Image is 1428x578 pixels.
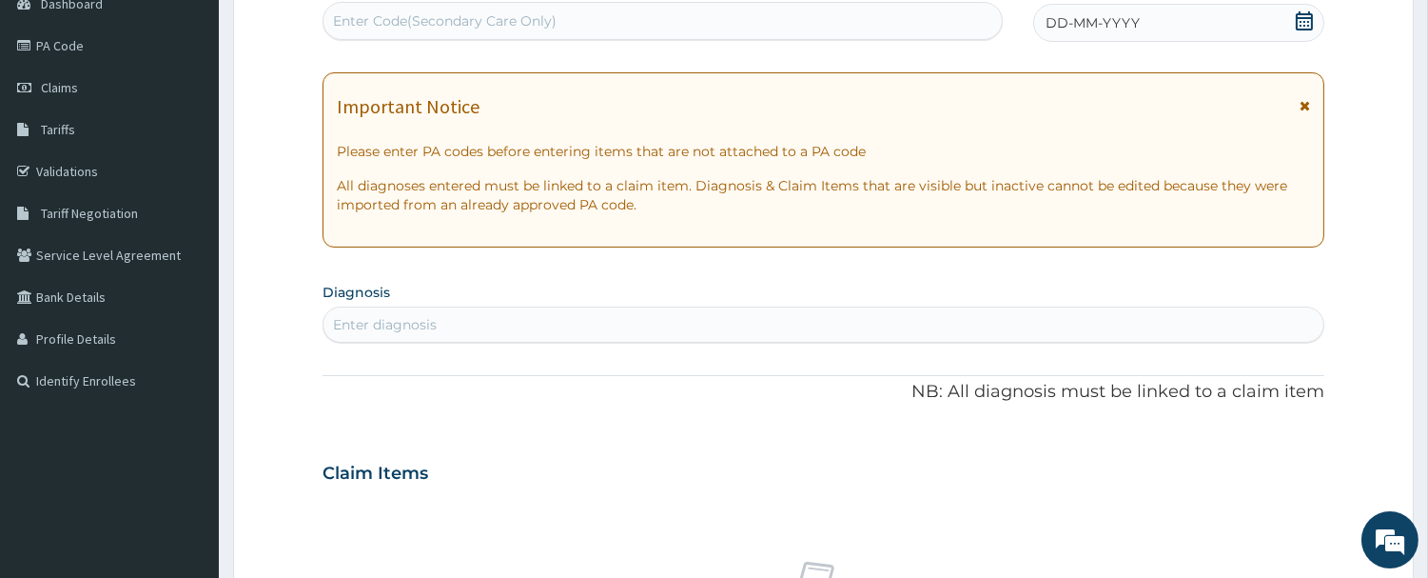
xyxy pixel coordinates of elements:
[35,95,77,143] img: d_794563401_company_1708531726252_794563401
[41,121,75,138] span: Tariffs
[333,315,437,334] div: Enter diagnosis
[323,283,390,302] label: Diagnosis
[1046,13,1140,32] span: DD-MM-YYYY
[41,79,78,96] span: Claims
[333,11,557,30] div: Enter Code(Secondary Care Only)
[41,205,138,222] span: Tariff Negotiation
[10,380,362,447] textarea: Type your message and hit 'Enter'
[337,142,1310,161] p: Please enter PA codes before entering items that are not attached to a PA code
[110,169,263,362] span: We're online!
[337,176,1310,214] p: All diagnoses entered must be linked to a claim item. Diagnosis & Claim Items that are visible bu...
[337,96,479,117] h1: Important Notice
[323,464,428,485] h3: Claim Items
[312,10,358,55] div: Minimize live chat window
[99,107,320,131] div: Chat with us now
[323,380,1324,405] p: NB: All diagnosis must be linked to a claim item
